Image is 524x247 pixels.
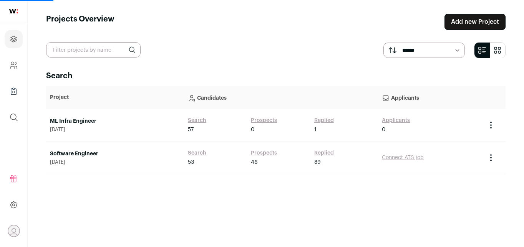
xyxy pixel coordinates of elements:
[50,159,180,165] span: [DATE]
[188,158,194,166] span: 53
[46,14,114,30] h1: Projects Overview
[251,149,277,157] a: Prospects
[382,126,386,133] span: 0
[251,158,258,166] span: 46
[486,120,496,130] button: Project Actions
[50,117,180,125] a: ML Infra Engineer
[314,117,334,124] a: Replied
[382,155,424,160] a: Connect ATS job
[5,82,23,100] a: Company Lists
[486,153,496,162] button: Project Actions
[382,117,410,124] a: Applicants
[314,126,317,133] span: 1
[444,14,506,30] a: Add new Project
[314,158,321,166] span: 89
[50,94,180,101] p: Project
[50,150,180,158] a: Software Engineer
[46,71,506,81] h2: Search
[5,30,23,48] a: Projects
[46,42,141,58] input: Filter projects by name
[188,149,206,157] a: Search
[50,127,180,133] span: [DATE]
[382,90,479,105] p: Applicants
[251,126,255,133] span: 0
[314,149,334,157] a: Replied
[5,56,23,74] a: Company and ATS Settings
[188,90,374,105] p: Candidates
[188,126,194,133] span: 57
[8,225,20,237] button: Open dropdown
[188,117,206,124] a: Search
[251,117,277,124] a: Prospects
[9,9,18,13] img: wellfound-shorthand-0d5821cbd27db2630d0214b213865d53afaa358527fdda9d0ea32b1df1b89c2c.svg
